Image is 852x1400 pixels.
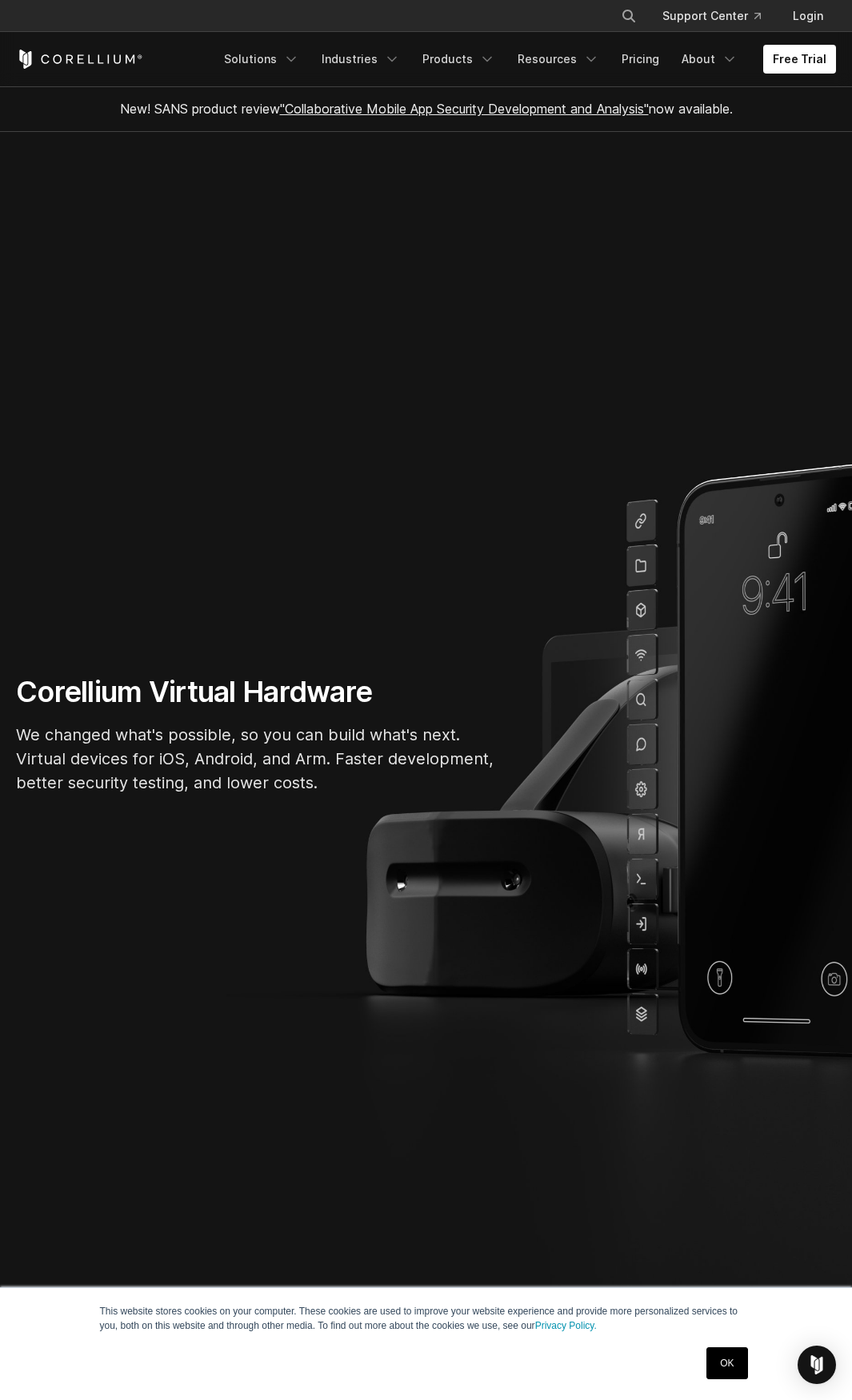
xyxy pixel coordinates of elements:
a: "Collaborative Mobile App Security Development and Analysis" [280,101,649,117]
div: Navigation Menu [214,45,836,74]
span: New! SANS product review now available. [120,101,733,117]
a: Products [413,45,505,74]
p: This website stores cookies on your computer. These cookies are used to improve your website expe... [100,1304,753,1333]
a: Login [780,2,836,30]
p: We changed what's possible, so you can build what's next. Virtual devices for iOS, Android, and A... [16,723,496,795]
a: Corellium Home [16,50,143,69]
a: Free Trial [763,45,836,74]
a: OK [706,1347,747,1379]
a: About [672,45,747,74]
a: Industries [312,45,410,74]
div: Navigation Menu [602,2,836,30]
button: Search [614,2,643,30]
h1: Corellium Virtual Hardware [16,674,496,710]
a: Privacy Policy. [535,1320,597,1331]
div: Open Intercom Messenger [798,1346,836,1384]
a: Resources [508,45,609,74]
a: Support Center [650,2,774,30]
a: Pricing [612,45,669,74]
a: Solutions [214,45,309,74]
